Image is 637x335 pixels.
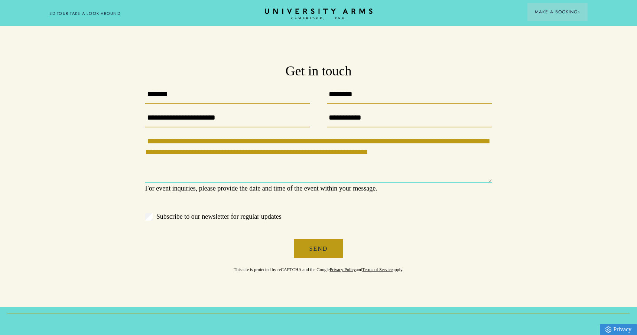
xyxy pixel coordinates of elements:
button: Send [294,239,344,258]
img: Privacy [605,326,611,333]
h3: Get in touch [145,62,492,80]
p: For event inquiries, please provide the date and time of the event within your message. [145,183,492,194]
a: Privacy Policy [330,267,356,272]
input: Subscribe to our newsletter for regular updates [145,213,153,221]
label: Subscribe to our newsletter for regular updates [145,211,492,222]
a: 3D TOUR:TAKE A LOOK AROUND [49,10,120,17]
a: Terms of Service [362,267,393,272]
span: Make a Booking [535,9,580,15]
p: This site is protected by reCAPTCHA and the Google and apply. [145,258,492,273]
button: Make a BookingArrow icon [527,3,588,21]
a: Privacy [600,324,637,335]
img: Arrow icon [578,11,580,13]
a: Home [265,9,373,20]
